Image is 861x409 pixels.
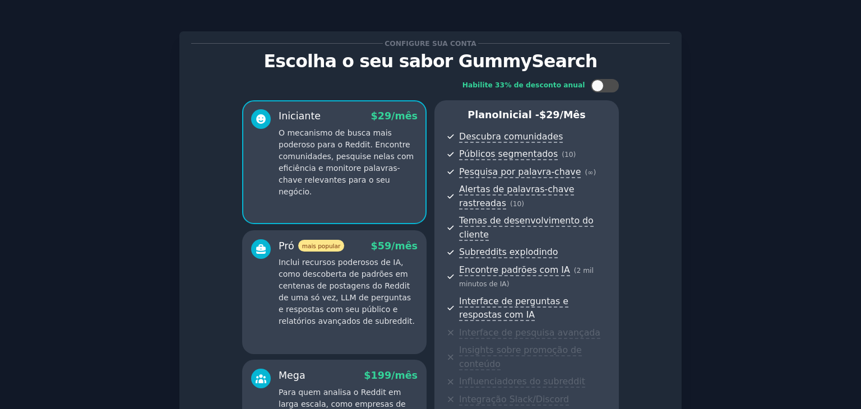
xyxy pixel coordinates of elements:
font: $ [371,240,378,252]
font: 29 [378,110,391,122]
font: Configure sua conta [385,40,476,48]
font: Insights sobre promoção de conteúdo [459,345,582,369]
font: Subreddits explodindo [459,247,558,257]
font: Iniciante [279,110,321,122]
font: ∞ [587,169,593,176]
font: O mecanismo de busca mais poderoso para o Reddit. Encontre comunidades, pesquise nelas com eficiê... [279,128,414,196]
font: /mês [391,370,418,381]
font: Escolha o seu sabor GummySearch [264,51,598,71]
font: 199 [371,370,392,381]
font: ) [521,200,524,208]
font: Inicial - [498,109,539,120]
font: $ [371,110,378,122]
font: Pesquisa por palavra-chave [459,166,581,177]
font: mais popular [302,243,340,249]
font: /mês [391,240,418,252]
font: Inclui recursos poderosos de IA, como descoberta de padrões em centenas de postagens do Reddit de... [279,258,415,326]
font: 10 [513,200,522,208]
font: Temas de desenvolvimento do cliente [459,215,594,240]
font: Habilite 33% de desconto anual [462,81,585,89]
font: Públicos segmentados [459,148,558,159]
font: /mês [391,110,418,122]
font: /mês [560,109,586,120]
font: ) [573,151,576,159]
font: Mega [279,370,305,381]
font: Alertas de palavras-chave rastreadas [459,184,574,208]
font: 2 mil minutos de IA [459,267,594,289]
font: 10 [564,151,573,159]
font: Plano [467,109,498,120]
font: $ [364,370,371,381]
font: Interface de perguntas e respostas com IA [459,296,568,320]
font: Encontre padrões com IA [459,264,570,275]
font: Integração Slack/Discord [459,394,569,405]
font: ( [585,169,587,176]
font: ) [593,169,596,176]
font: ( [510,200,513,208]
font: Pró [279,240,294,252]
font: ) [507,280,510,288]
font: Interface de pesquisa avançada [459,327,600,338]
font: $ [539,109,546,120]
font: Influenciadores do subreddit [459,376,585,387]
font: Descubra comunidades [459,131,563,142]
font: 59 [378,240,391,252]
font: ( [574,267,577,275]
font: 29 [546,109,559,120]
font: ( [562,151,564,159]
